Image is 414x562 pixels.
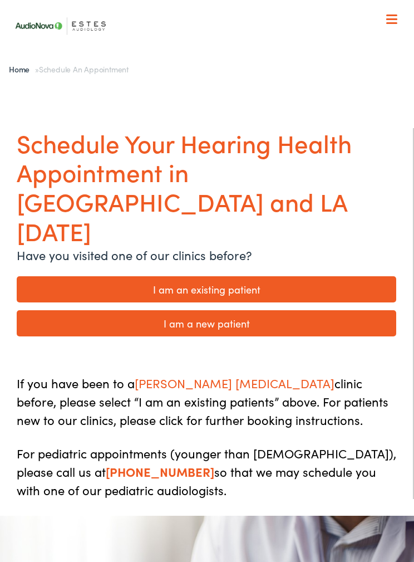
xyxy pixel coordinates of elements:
a: I am a new patient [17,310,396,336]
p: Have you visited one of our clinics before? [17,246,396,264]
h1: Schedule Your Hearing Health Appointment in [GEOGRAPHIC_DATA] and LA [DATE] [17,128,396,246]
a: Home [9,63,35,75]
span: » [9,63,129,75]
p: If you have been to a clinic before, please select “I am an existing patients” above. For patient... [17,374,396,429]
p: For pediatric appointments (younger than [DEMOGRAPHIC_DATA]), please call us at so that we may sc... [17,444,396,499]
span: Schedule an Appointment [39,63,129,75]
a: What We Offer [17,45,406,79]
span: [PERSON_NAME] [MEDICAL_DATA] [135,374,334,392]
a: [PHONE_NUMBER] [106,463,214,480]
a: I am an existing patient [17,276,396,302]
